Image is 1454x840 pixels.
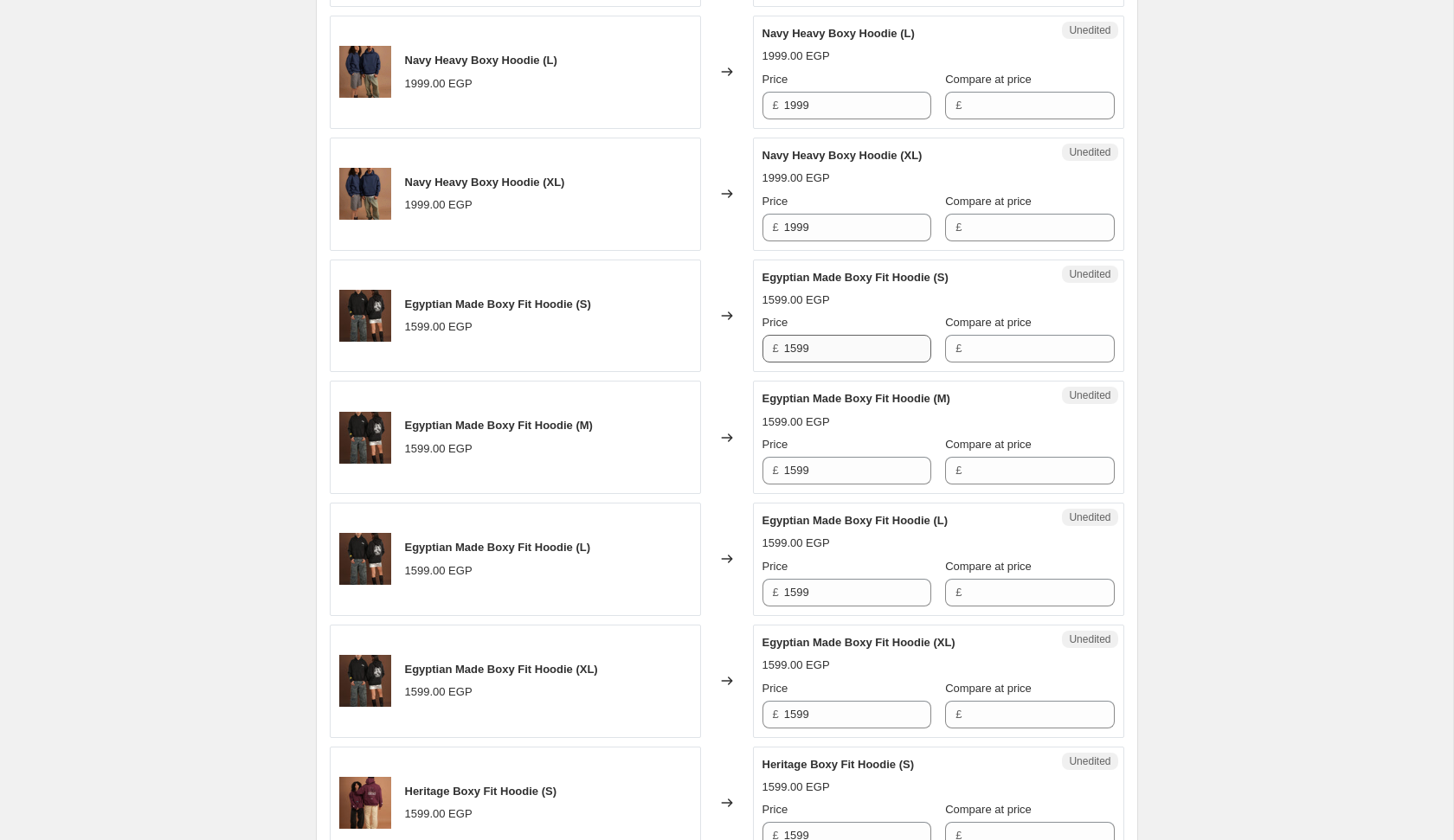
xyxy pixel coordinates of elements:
[945,682,1032,695] span: Compare at price
[762,560,788,573] span: Price
[339,46,391,98] img: navy-heavy-boxy-hoodie-heavy-boxy-hoodies-in-your-shoe-763414_80x.gif
[773,221,779,234] span: £
[339,168,391,220] img: navy-heavy-boxy-hoodie-heavy-boxy-hoodies-in-your-shoe-763414_80x.gif
[1069,145,1110,159] span: Unedited
[1069,23,1110,37] span: Unedited
[762,149,923,162] span: Navy Heavy Boxy Hoodie (XL)
[762,514,949,527] span: Egyptian Made Boxy Fit Hoodie (L)
[405,785,557,798] span: Heritage Boxy Fit Hoodie (S)
[405,442,473,455] span: 1599.00 EGP
[773,342,779,355] span: £
[405,176,565,189] span: Navy Heavy Boxy Hoodie (XL)
[762,536,830,549] span: 1599.00 EGP
[405,419,593,432] span: Egyptian Made Boxy Fit Hoodie (M)
[1069,754,1110,768] span: Unedited
[405,663,598,676] span: Egyptian Made Boxy Fit Hoodie (XL)
[405,77,473,90] span: 1999.00 EGP
[405,564,473,577] span: 1599.00 EGP
[773,708,779,721] span: £
[762,73,788,86] span: Price
[945,438,1032,451] span: Compare at price
[762,758,915,771] span: Heritage Boxy Fit Hoodie (S)
[955,342,962,355] span: £
[955,464,962,477] span: £
[339,412,391,464] img: egyptian-made-boxy-fit-hoodie-boxy-hoodies-in-your-shoe-821196_80x.jpg
[1069,510,1110,524] span: Unedited
[762,171,830,184] span: 1999.00 EGP
[405,198,473,211] span: 1999.00 EGP
[762,293,830,306] span: 1599.00 EGP
[405,54,557,67] span: Navy Heavy Boxy Hoodie (L)
[1069,388,1110,402] span: Unedited
[405,807,473,820] span: 1599.00 EGP
[762,803,788,816] span: Price
[955,708,962,721] span: £
[945,195,1032,208] span: Compare at price
[762,27,915,40] span: Navy Heavy Boxy Hoodie (L)
[762,195,788,208] span: Price
[762,682,788,695] span: Price
[955,221,962,234] span: £
[405,298,591,311] span: Egyptian Made Boxy Fit Hoodie (S)
[762,415,830,428] span: 1599.00 EGP
[339,655,391,707] img: egyptian-made-boxy-fit-hoodie-boxy-hoodies-in-your-shoe-821196_80x.jpg
[762,392,950,405] span: Egyptian Made Boxy Fit Hoodie (M)
[762,49,830,62] span: 1999.00 EGP
[955,99,962,112] span: £
[339,777,391,829] img: heritage-boxy-fit-hoodie-boxy-hoodies-in-your-shoe-993966_80x.jpg
[773,99,779,112] span: £
[955,586,962,599] span: £
[405,320,473,333] span: 1599.00 EGP
[945,73,1032,86] span: Compare at price
[762,780,830,793] span: 1599.00 EGP
[762,658,830,671] span: 1599.00 EGP
[762,271,949,284] span: Egyptian Made Boxy Fit Hoodie (S)
[773,586,779,599] span: £
[762,316,788,329] span: Price
[773,464,779,477] span: £
[762,636,955,649] span: Egyptian Made Boxy Fit Hoodie (XL)
[405,541,591,554] span: Egyptian Made Boxy Fit Hoodie (L)
[1069,267,1110,281] span: Unedited
[945,560,1032,573] span: Compare at price
[945,316,1032,329] span: Compare at price
[945,803,1032,816] span: Compare at price
[339,533,391,585] img: egyptian-made-boxy-fit-hoodie-boxy-hoodies-in-your-shoe-821196_80x.jpg
[405,685,473,698] span: 1599.00 EGP
[762,438,788,451] span: Price
[1069,632,1110,646] span: Unedited
[339,290,391,342] img: egyptian-made-boxy-fit-hoodie-boxy-hoodies-in-your-shoe-821196_80x.jpg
